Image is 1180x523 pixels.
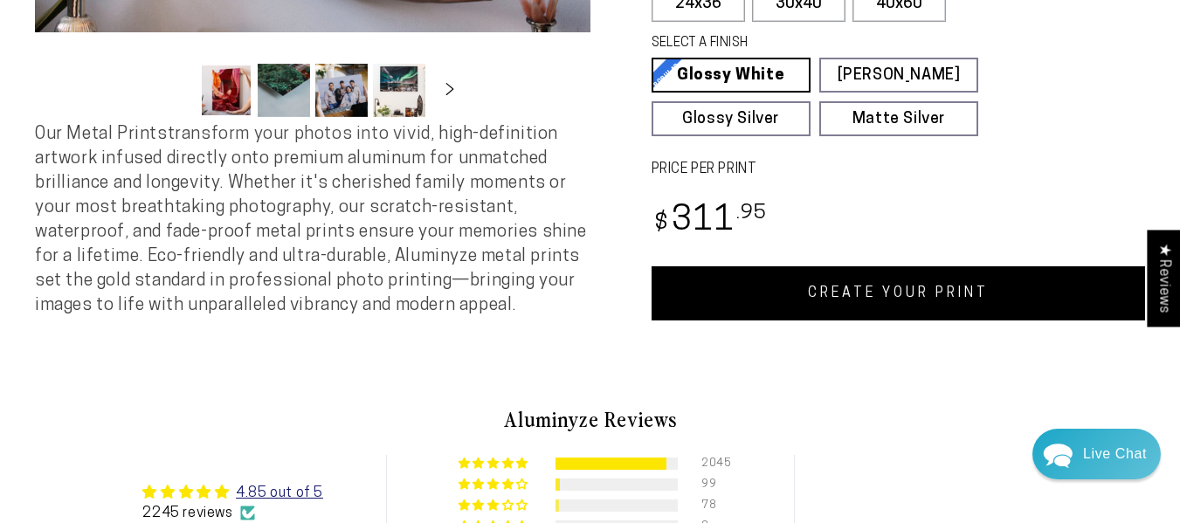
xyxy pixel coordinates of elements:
[819,58,978,93] a: [PERSON_NAME]
[652,204,768,238] bdi: 311
[142,482,322,503] div: Average rating is 4.85 stars
[459,499,531,513] div: 3% (78) reviews with 3 star rating
[236,486,323,500] a: 4.85 out of 5
[1147,230,1180,327] div: Click to open Judge.me floating reviews tab
[701,458,722,470] div: 2045
[736,203,768,224] sup: .95
[1032,429,1161,479] div: Chat widget toggle
[459,478,531,492] div: 4% (99) reviews with 4 star rating
[142,504,322,523] div: 2245 reviews
[652,160,1146,180] label: PRICE PER PRINT
[200,64,252,117] button: Load image 1 in gallery view
[652,58,811,93] a: Glossy White
[431,71,469,109] button: Slide right
[652,34,942,53] legend: SELECT A FINISH
[459,458,531,471] div: 91% (2045) reviews with 5 star rating
[258,64,310,117] button: Load image 2 in gallery view
[654,212,669,236] span: $
[652,101,811,136] a: Glossy Silver
[80,404,1101,434] h2: Aluminyze Reviews
[701,478,722,491] div: 99
[240,506,255,520] img: Verified Checkmark
[819,101,978,136] a: Matte Silver
[1083,429,1147,479] div: Contact Us Directly
[35,126,587,314] span: Our Metal Prints transform your photos into vivid, high-definition artwork infused directly onto ...
[701,499,722,512] div: 78
[156,71,195,109] button: Slide left
[315,64,368,117] button: Load image 3 in gallery view
[652,266,1146,320] a: CREATE YOUR PRINT
[373,64,425,117] button: Load image 4 in gallery view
